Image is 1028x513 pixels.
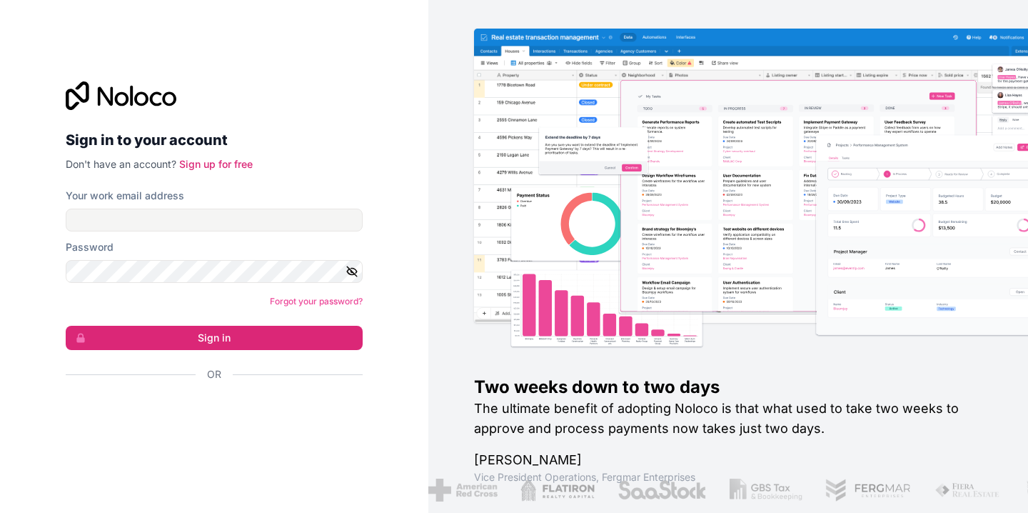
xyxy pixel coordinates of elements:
h1: Vice President Operations , Fergmar Enterprises [474,470,982,484]
img: /assets/gbstax-C-GtDUiK.png [722,479,795,502]
h2: Sign in to your account [66,127,363,153]
a: Sign up for free [179,158,253,170]
label: Password [66,240,114,254]
button: Sign in [66,326,363,350]
img: /assets/saastock-C6Zbiodz.png [609,479,699,502]
h2: The ultimate benefit of adopting Noloco is that what used to take two weeks to approve and proces... [474,399,982,439]
img: /assets/fergmar-CudnrXN5.png [817,479,904,502]
h1: [PERSON_NAME] [474,450,982,470]
label: Your work email address [66,189,184,203]
h1: Two weeks down to two days [474,376,982,399]
span: Or [207,367,221,382]
input: Email address [66,209,363,231]
img: /assets/flatiron-C8eUkumj.png [513,479,587,502]
span: Don't have an account? [66,158,176,170]
img: /assets/american-red-cross-BAupjrZR.png [420,479,490,502]
a: Forgot your password? [270,296,363,307]
input: Password [66,260,363,283]
img: /assets/fiera-fwj2N5v4.png [927,479,994,502]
